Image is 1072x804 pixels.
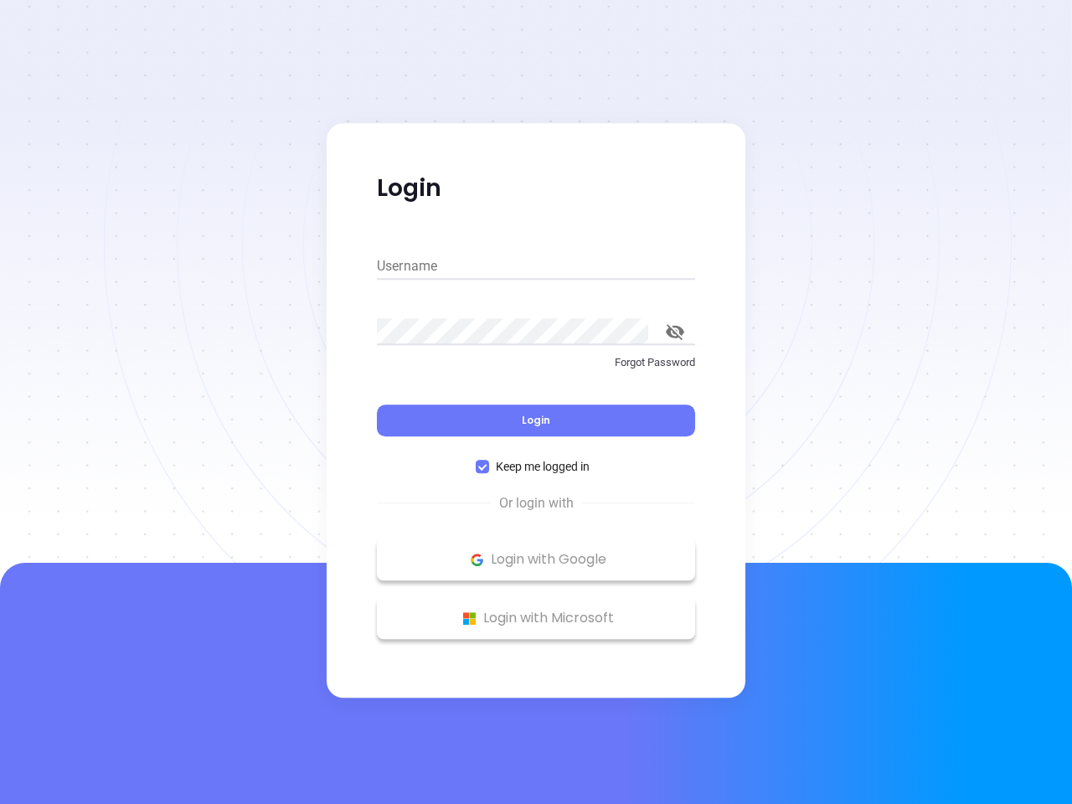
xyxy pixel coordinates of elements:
span: Login [522,413,550,427]
p: Login with Google [385,547,687,572]
p: Forgot Password [377,354,695,371]
a: Forgot Password [377,354,695,384]
img: Microsoft Logo [459,608,480,629]
button: Microsoft Logo Login with Microsoft [377,597,695,639]
p: Login [377,173,695,204]
span: Or login with [491,493,582,513]
span: Keep me logged in [489,457,596,476]
img: Google Logo [466,549,487,570]
button: toggle password visibility [655,312,695,352]
button: Google Logo Login with Google [377,539,695,580]
button: Login [377,405,695,436]
p: Login with Microsoft [385,606,687,631]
